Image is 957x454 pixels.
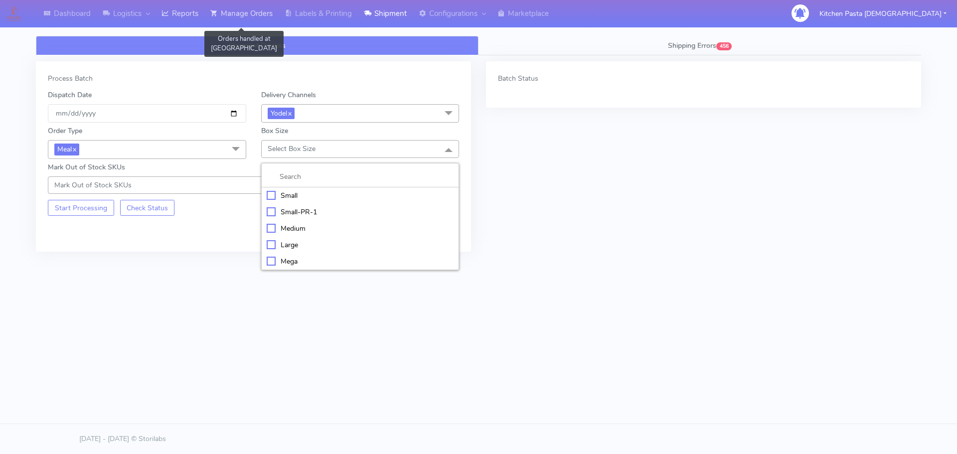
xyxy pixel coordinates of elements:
[54,180,132,190] span: Mark Out of Stock SKUs
[36,36,921,55] ul: Tabs
[716,42,732,50] span: 456
[48,126,82,136] label: Order Type
[287,108,292,118] a: x
[267,256,454,267] div: Mega
[267,190,454,201] div: Small
[120,200,175,216] button: Check Status
[48,200,114,216] button: Start Processing
[48,73,459,84] div: Process Batch
[498,73,909,84] div: Batch Status
[267,171,454,182] input: multiselect-search
[261,126,288,136] label: Box Size
[267,240,454,250] div: Large
[267,223,454,234] div: Medium
[268,144,316,153] span: Select Box Size
[48,162,125,172] label: Mark Out of Stock SKUs
[48,90,92,100] label: Dispatch Date
[267,207,454,217] div: Small-PR-1
[54,144,79,155] span: Meal
[261,90,316,100] label: Delivery Channels
[812,3,954,24] button: Kitchen Pasta [DEMOGRAPHIC_DATA]
[72,144,76,154] a: x
[229,41,286,50] span: Shipment Process
[268,108,295,119] span: Yodel
[668,41,716,50] span: Shipping Errors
